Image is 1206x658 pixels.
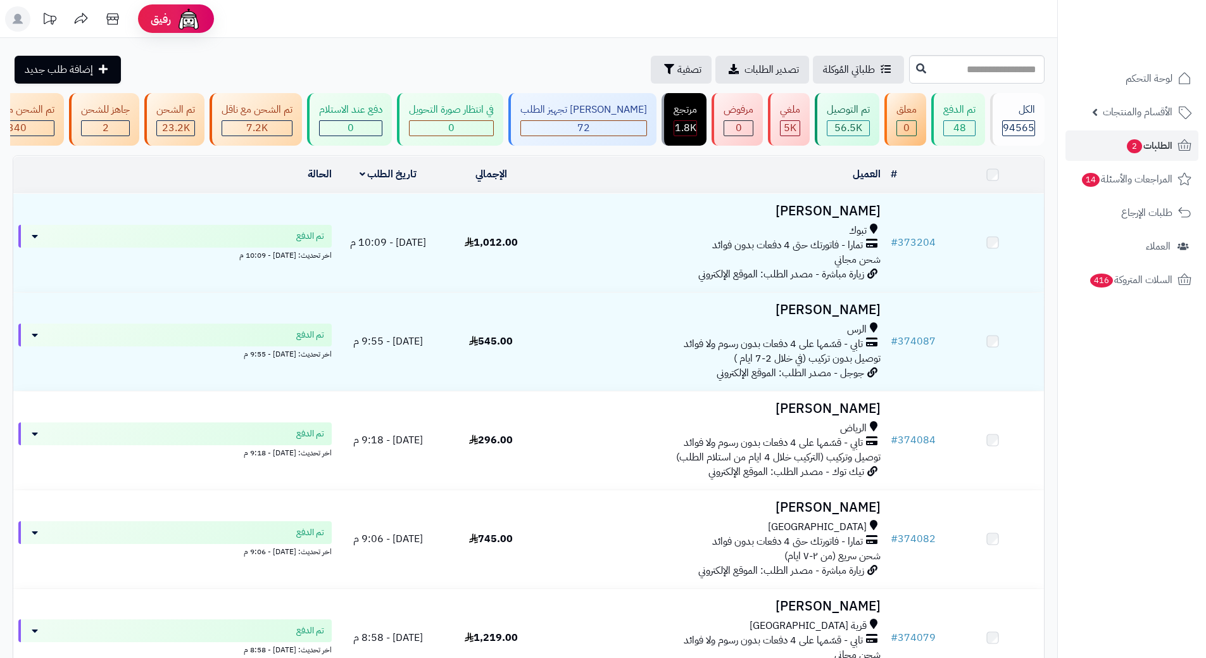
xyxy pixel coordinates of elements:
div: معلق [896,103,917,117]
a: إضافة طلب جديد [15,56,121,84]
h3: [PERSON_NAME] [548,402,881,416]
span: 1.8K [675,120,696,136]
span: 1,012.00 [465,235,518,250]
a: # [891,167,897,182]
a: في انتظار صورة التحويل 0 [394,93,506,146]
span: 72 [577,120,590,136]
span: قرية [GEOGRAPHIC_DATA] [750,619,867,633]
a: الكل94565 [988,93,1047,146]
h3: [PERSON_NAME] [548,500,881,515]
h3: [PERSON_NAME] [548,599,881,614]
span: 94565 [1003,120,1034,136]
span: توصيل وتركيب (التركيب خلال 4 ايام من استلام الطلب) [676,450,881,465]
span: 416 [1090,273,1114,288]
h3: [PERSON_NAME] [548,204,881,218]
div: 1807 [674,121,696,136]
span: # [891,433,898,448]
a: تصدير الطلبات [715,56,809,84]
span: جوجل - مصدر الطلب: الموقع الإلكتروني [717,365,864,381]
h3: [PERSON_NAME] [548,303,881,317]
div: 23197 [157,121,194,136]
span: تصدير الطلبات [744,62,799,77]
span: تابي - قسّمها على 4 دفعات بدون رسوم ولا فوائد [684,633,863,648]
div: تم التوصيل [827,103,870,117]
span: 296.00 [469,433,513,448]
div: 0 [410,121,493,136]
span: [DATE] - 9:55 م [353,334,423,349]
div: [PERSON_NAME] تجهيز الطلب [520,103,647,117]
a: #374087 [891,334,936,349]
span: 14 [1081,172,1100,187]
a: [PERSON_NAME] تجهيز الطلب 72 [506,93,659,146]
span: تمارا - فاتورتك حتى 4 دفعات بدون فوائد [712,535,863,549]
span: السلات المتروكة [1089,271,1172,289]
span: تمارا - فاتورتك حتى 4 دفعات بدون فوائد [712,238,863,253]
span: رفيق [151,11,171,27]
a: جاهز للشحن 2 [66,93,142,146]
a: مرتجع 1.8K [659,93,709,146]
a: لوحة التحكم [1065,63,1198,94]
span: 545.00 [469,334,513,349]
div: 0 [897,121,916,136]
span: توصيل بدون تركيب (في خلال 2-7 ايام ) [734,351,881,366]
a: تحديثات المنصة [34,6,65,35]
a: #374079 [891,630,936,645]
a: #374082 [891,531,936,547]
div: اخر تحديث: [DATE] - 8:58 م [18,642,332,655]
span: تم الدفع [296,230,324,243]
span: طلبات الإرجاع [1121,204,1172,222]
span: 340 [8,120,27,136]
span: تيك توك - مصدر الطلب: الموقع الإلكتروني [708,464,864,479]
span: المراجعات والأسئلة [1081,170,1172,188]
a: السلات المتروكة416 [1065,265,1198,295]
span: 7.2K [246,120,268,136]
span: تصفية [677,62,701,77]
span: 2 [103,120,109,136]
div: مرفوض [724,103,753,117]
img: ai-face.png [176,6,201,32]
div: 2 [82,121,129,136]
span: زيارة مباشرة - مصدر الطلب: الموقع الإلكتروني [698,267,864,282]
a: دفع عند الاستلام 0 [305,93,394,146]
a: تاريخ الطلب [360,167,417,182]
a: الإجمالي [475,167,507,182]
a: تم التوصيل 56.5K [812,93,882,146]
a: المراجعات والأسئلة14 [1065,164,1198,194]
a: طلبات الإرجاع [1065,198,1198,228]
div: 0 [320,121,382,136]
div: الكل [1002,103,1035,117]
span: زيارة مباشرة - مصدر الطلب: الموقع الإلكتروني [698,563,864,578]
span: 56.5K [834,120,862,136]
a: العميل [853,167,881,182]
div: تم الدفع [943,103,976,117]
span: [DATE] - 8:58 م [353,630,423,645]
span: 23.2K [162,120,190,136]
span: طلباتي المُوكلة [823,62,875,77]
a: #373204 [891,235,936,250]
span: إضافة طلب جديد [25,62,93,77]
div: 0 [724,121,753,136]
span: الطلبات [1126,137,1172,155]
span: [GEOGRAPHIC_DATA] [768,520,867,535]
span: # [891,235,898,250]
span: الرس [847,322,867,337]
span: # [891,334,898,349]
span: 0 [448,120,455,136]
span: 2 [1126,139,1142,153]
span: # [891,630,898,645]
div: مرتجع [674,103,697,117]
span: العملاء [1146,237,1171,255]
a: ملغي 5K [765,93,812,146]
a: طلباتي المُوكلة [813,56,904,84]
div: دفع عند الاستلام [319,103,382,117]
div: جاهز للشحن [81,103,130,117]
div: اخر تحديث: [DATE] - 9:18 م [18,445,332,459]
div: في انتظار صورة التحويل [409,103,494,117]
img: logo-2.png [1120,24,1194,51]
span: 5K [784,120,796,136]
div: تم الشحن مع ناقل [222,103,292,117]
span: شحن سريع (من ٢-٧ ايام) [784,548,881,564]
div: 72 [521,121,646,136]
div: تم الشحن [156,103,195,117]
div: 4964 [781,121,800,136]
